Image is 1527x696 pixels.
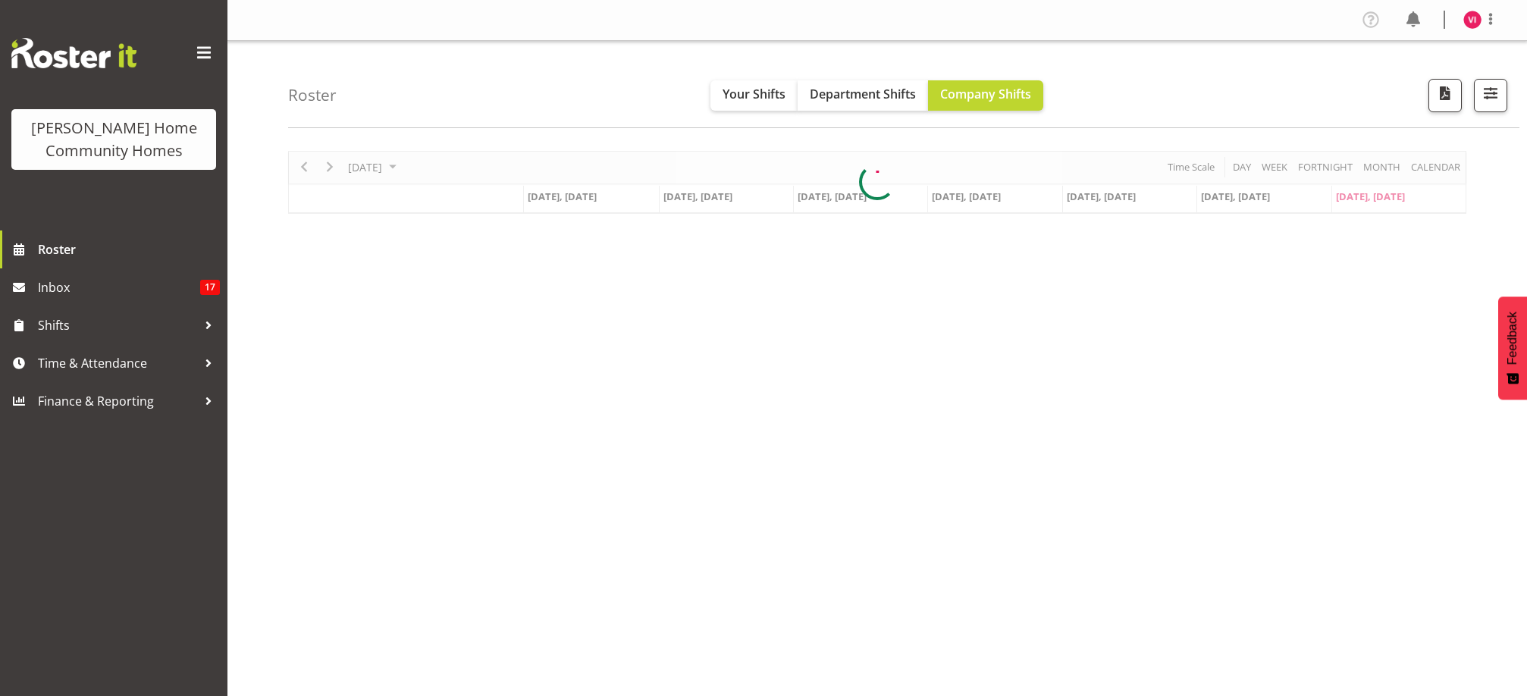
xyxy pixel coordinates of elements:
[38,238,220,261] span: Roster
[940,86,1031,102] span: Company Shifts
[810,86,916,102] span: Department Shifts
[27,117,201,162] div: [PERSON_NAME] Home Community Homes
[38,276,200,299] span: Inbox
[11,38,136,68] img: Rosterit website logo
[723,86,785,102] span: Your Shifts
[38,314,197,337] span: Shifts
[1428,79,1462,112] button: Download a PDF of the roster according to the set date range.
[928,80,1043,111] button: Company Shifts
[798,80,928,111] button: Department Shifts
[288,86,337,104] h4: Roster
[38,352,197,375] span: Time & Attendance
[1498,296,1527,400] button: Feedback - Show survey
[1463,11,1482,29] img: vence-ibo8543.jpg
[200,280,220,295] span: 17
[1474,79,1507,112] button: Filter Shifts
[288,151,1466,214] div: Timeline Week of August 17, 2025
[38,390,197,412] span: Finance & Reporting
[1506,312,1519,365] span: Feedback
[710,80,798,111] button: Your Shifts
